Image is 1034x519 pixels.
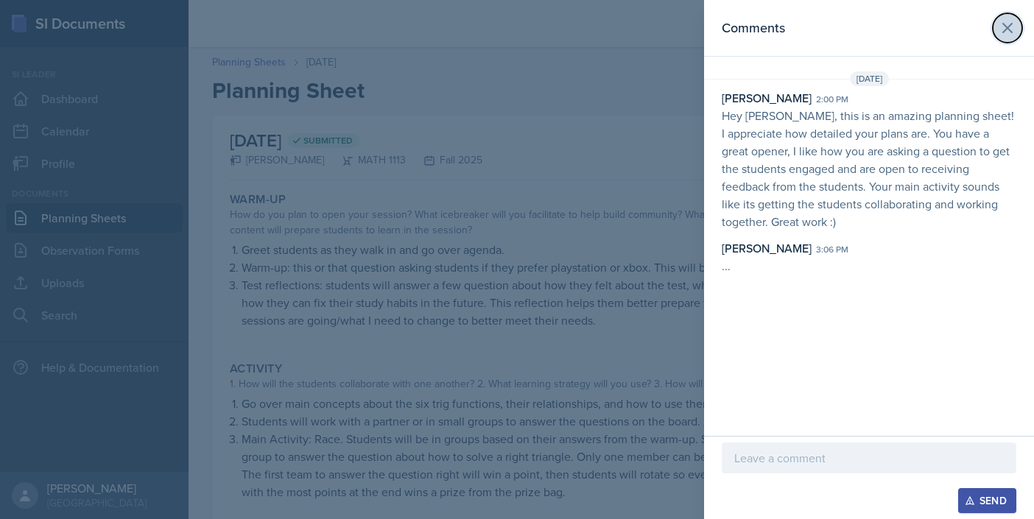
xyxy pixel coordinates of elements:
p: ... [722,257,1016,275]
div: 2:00 pm [816,93,848,106]
div: 3:06 pm [816,243,848,256]
button: Send [958,488,1016,513]
span: [DATE] [850,71,889,86]
div: Send [968,495,1007,506]
h2: Comments [722,18,785,38]
div: [PERSON_NAME] [722,239,812,257]
p: Hey [PERSON_NAME], this is an amazing planning sheet! I appreciate how detailed your plans are. Y... [722,107,1016,230]
div: [PERSON_NAME] [722,89,812,107]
